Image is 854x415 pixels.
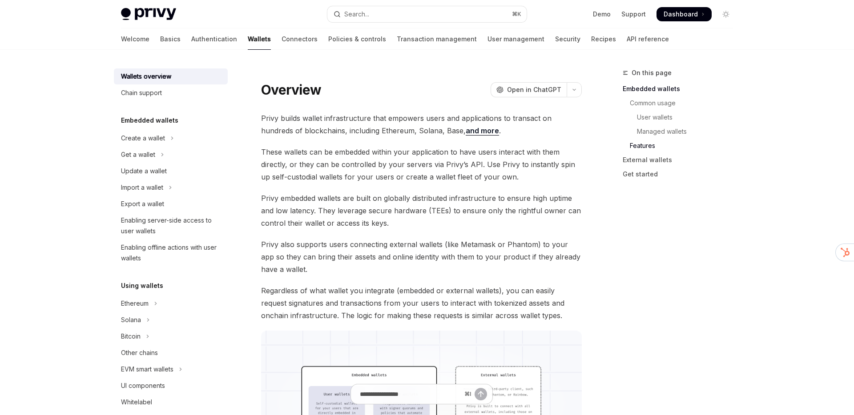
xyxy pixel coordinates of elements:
[282,28,318,50] a: Connectors
[160,28,181,50] a: Basics
[121,380,165,391] div: UI components
[623,82,740,96] a: Embedded wallets
[114,212,228,239] a: Enabling server-side access to user wallets
[121,71,171,82] div: Wallets overview
[121,199,164,209] div: Export a wallet
[248,28,271,50] a: Wallets
[261,192,582,229] span: Privy embedded wallets are built on globally distributed infrastructure to ensure high uptime and...
[632,68,672,78] span: On this page
[114,85,228,101] a: Chain support
[114,239,228,266] a: Enabling offline actions with user wallets
[475,388,487,400] button: Send message
[487,28,544,50] a: User management
[114,147,228,163] button: Toggle Get a wallet section
[623,96,740,110] a: Common usage
[344,9,369,20] div: Search...
[121,298,149,309] div: Ethereum
[555,28,580,50] a: Security
[623,153,740,167] a: External wallets
[261,82,321,98] h1: Overview
[114,361,228,377] button: Toggle EVM smart wallets section
[121,115,178,126] h5: Embedded wallets
[121,315,141,325] div: Solana
[121,331,141,342] div: Bitcoin
[327,6,527,22] button: Open search
[121,347,158,358] div: Other chains
[114,163,228,179] a: Update a wallet
[114,295,228,311] button: Toggle Ethereum section
[591,28,616,50] a: Recipes
[114,345,228,361] a: Other chains
[121,242,222,263] div: Enabling offline actions with user wallets
[121,364,173,375] div: EVM smart wallets
[121,280,163,291] h5: Using wallets
[121,182,163,193] div: Import a wallet
[121,88,162,98] div: Chain support
[121,215,222,236] div: Enabling server-side access to user wallets
[466,126,499,136] a: and more
[507,85,561,94] span: Open in ChatGPT
[121,166,167,176] div: Update a wallet
[593,10,611,19] a: Demo
[114,68,228,84] a: Wallets overview
[623,124,740,139] a: Managed wallets
[623,139,740,153] a: Features
[261,146,582,183] span: These wallets can be embedded within your application to have users interact with them directly, ...
[657,7,712,21] a: Dashboard
[114,328,228,344] button: Toggle Bitcoin section
[261,238,582,275] span: Privy also supports users connecting external wallets (like Metamask or Phantom) to your app so t...
[627,28,669,50] a: API reference
[121,28,149,50] a: Welcome
[512,11,521,18] span: ⌘ K
[121,8,176,20] img: light logo
[121,133,165,144] div: Create a wallet
[491,82,567,97] button: Open in ChatGPT
[397,28,477,50] a: Transaction management
[121,149,155,160] div: Get a wallet
[360,384,461,404] input: Ask a question...
[664,10,698,19] span: Dashboard
[621,10,646,19] a: Support
[114,378,228,394] a: UI components
[121,397,152,407] div: Whitelabel
[114,130,228,146] button: Toggle Create a wallet section
[261,112,582,137] span: Privy builds wallet infrastructure that empowers users and applications to transact on hundreds o...
[623,167,740,181] a: Get started
[114,312,228,328] button: Toggle Solana section
[191,28,237,50] a: Authentication
[623,110,740,124] a: User wallets
[114,180,228,196] button: Toggle Import a wallet section
[328,28,386,50] a: Policies & controls
[261,284,582,322] span: Regardless of what wallet you integrate (embedded or external wallets), you can easily request si...
[114,394,228,410] a: Whitelabel
[719,7,733,21] button: Toggle dark mode
[114,196,228,212] a: Export a wallet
